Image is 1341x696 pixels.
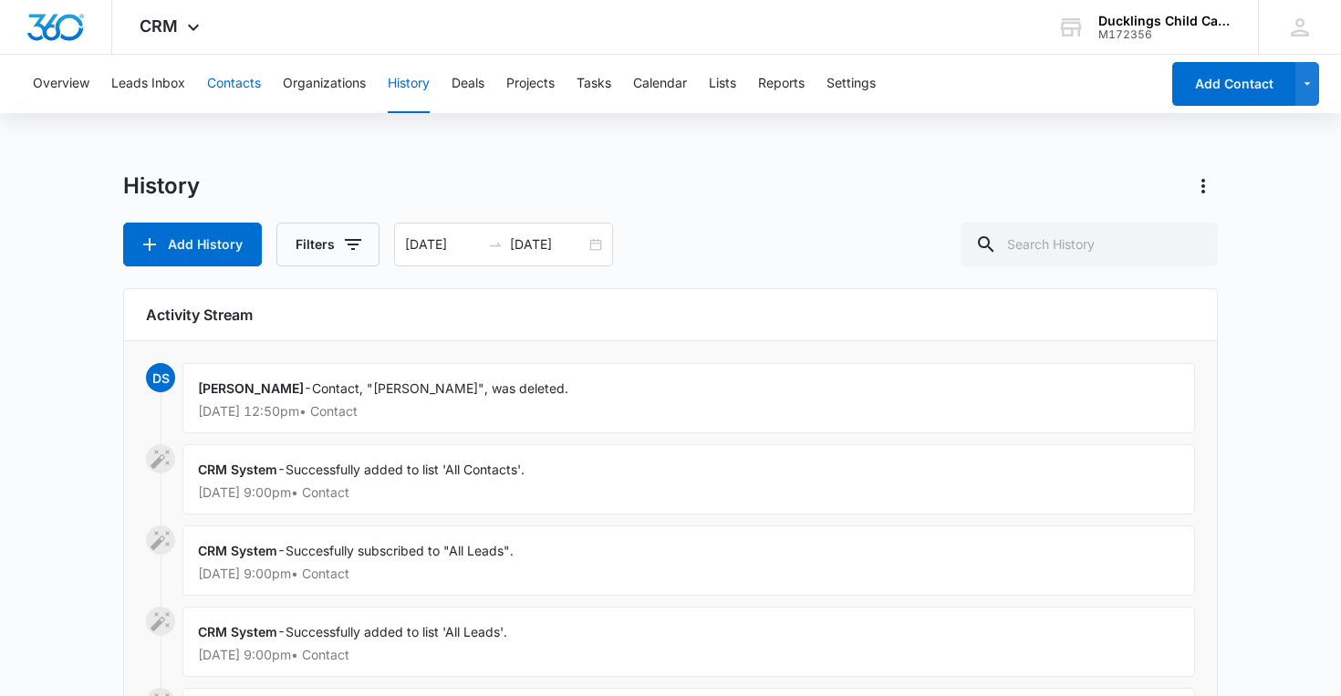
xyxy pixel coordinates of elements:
[123,223,262,266] button: Add History
[452,55,484,113] button: Deals
[312,380,568,396] span: Contact, "[PERSON_NAME]", was deleted.
[198,624,277,639] span: CRM System
[826,55,876,113] button: Settings
[123,172,200,200] h1: History
[388,55,430,113] button: History
[405,234,481,255] input: Start date
[1189,171,1218,201] button: Actions
[182,607,1195,677] div: -
[198,380,304,396] span: [PERSON_NAME]
[758,55,805,113] button: Reports
[198,567,1180,580] p: [DATE] 9:00pm • Contact
[1098,28,1232,41] div: account id
[506,55,555,113] button: Projects
[276,223,379,266] button: Filters
[182,363,1195,433] div: -
[33,55,89,113] button: Overview
[633,55,687,113] button: Calendar
[207,55,261,113] button: Contacts
[283,55,366,113] button: Organizations
[198,405,1180,418] p: [DATE] 12:50pm • Contact
[111,55,185,113] button: Leads Inbox
[709,55,736,113] button: Lists
[198,543,277,558] span: CRM System
[182,444,1195,514] div: -
[577,55,611,113] button: Tasks
[488,237,503,252] span: swap-right
[286,543,514,558] span: Succesfully subscribed to "All Leads".
[198,462,277,477] span: CRM System
[140,16,178,36] span: CRM
[1172,62,1295,106] button: Add Contact
[286,462,525,477] span: Successfully added to list 'All Contacts'.
[198,486,1180,499] p: [DATE] 9:00pm • Contact
[198,649,1180,661] p: [DATE] 9:00pm • Contact
[1098,14,1232,28] div: account name
[510,234,586,255] input: End date
[488,237,503,252] span: to
[182,525,1195,596] div: -
[146,363,175,392] span: DS
[286,624,507,639] span: Successfully added to list 'All Leads'.
[146,304,1195,326] h6: Activity Stream
[961,223,1218,266] input: Search History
